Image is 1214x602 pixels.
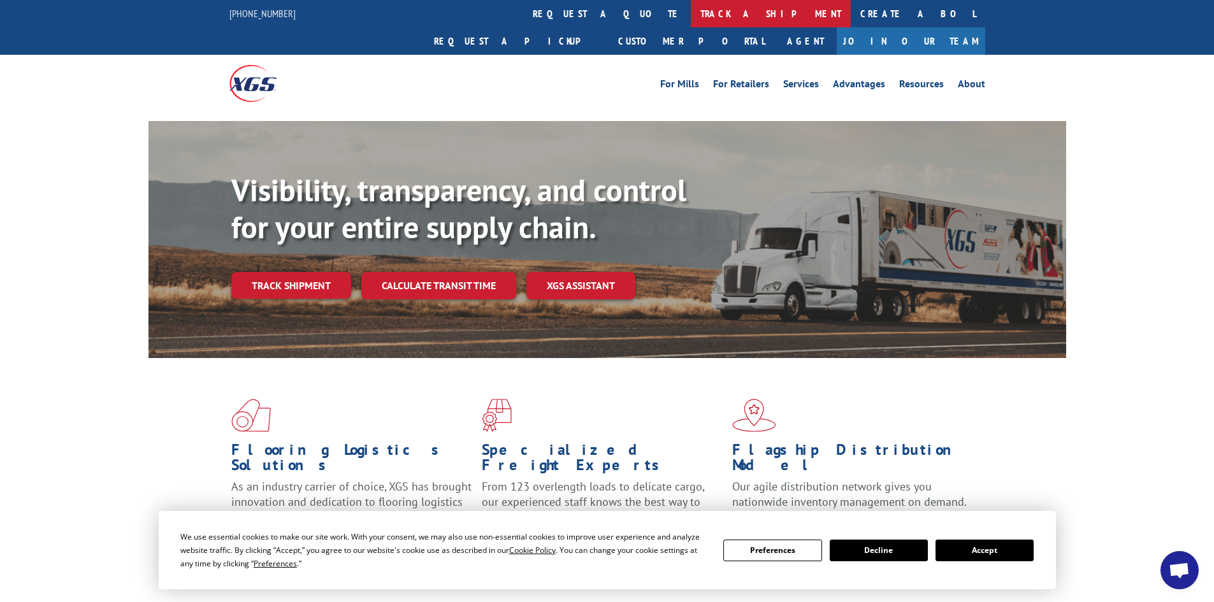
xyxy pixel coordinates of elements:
[833,79,885,93] a: Advantages
[830,540,928,561] button: Decline
[254,558,297,569] span: Preferences
[424,27,609,55] a: Request a pickup
[713,79,769,93] a: For Retailers
[1160,551,1199,589] div: Open chat
[482,479,723,536] p: From 123 overlength loads to delicate cargo, our experienced staff knows the best way to move you...
[231,399,271,432] img: xgs-icon-total-supply-chain-intelligence-red
[229,7,296,20] a: [PHONE_NUMBER]
[526,272,635,299] a: XGS ASSISTANT
[509,545,556,555] span: Cookie Policy
[482,399,512,432] img: xgs-icon-focused-on-flooring-red
[732,442,973,479] h1: Flagship Distribution Model
[899,79,944,93] a: Resources
[231,442,472,479] h1: Flooring Logistics Solutions
[231,272,351,299] a: Track shipment
[231,479,472,524] span: As an industry carrier of choice, XGS has brought innovation and dedication to flooring logistics...
[180,530,708,570] div: We use essential cookies to make our site work. With your consent, we may also use non-essential ...
[723,540,821,561] button: Preferences
[783,79,819,93] a: Services
[732,479,967,509] span: Our agile distribution network gives you nationwide inventory management on demand.
[936,540,1034,561] button: Accept
[159,511,1056,589] div: Cookie Consent Prompt
[482,442,723,479] h1: Specialized Freight Experts
[660,79,699,93] a: For Mills
[231,170,686,247] b: Visibility, transparency, and control for your entire supply chain.
[609,27,774,55] a: Customer Portal
[837,27,985,55] a: Join Our Team
[361,272,516,299] a: Calculate transit time
[732,399,776,432] img: xgs-icon-flagship-distribution-model-red
[958,79,985,93] a: About
[774,27,837,55] a: Agent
